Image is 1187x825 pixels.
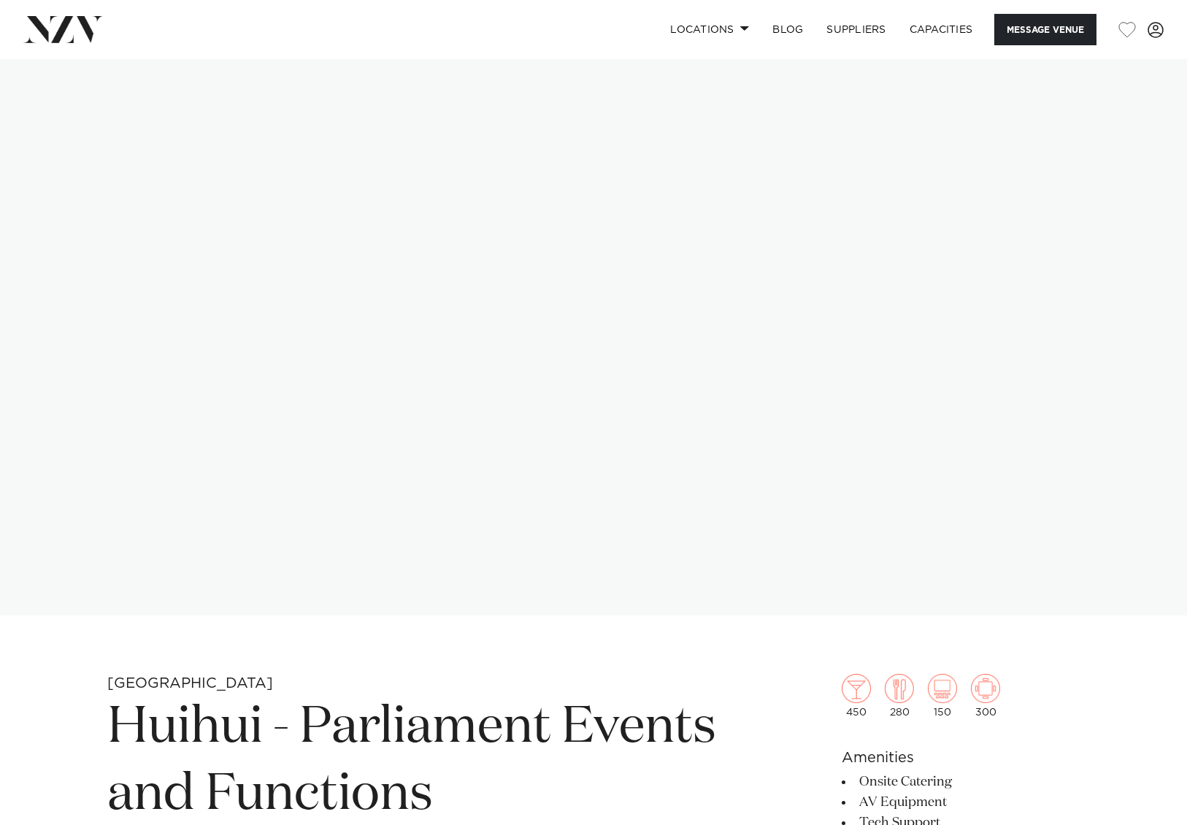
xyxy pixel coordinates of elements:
[842,674,871,703] img: cocktail.png
[898,14,985,45] a: Capacities
[842,792,1080,813] li: AV Equipment
[885,674,914,703] img: dining.png
[761,14,815,45] a: BLOG
[971,674,1000,718] div: 300
[842,674,871,718] div: 450
[658,14,761,45] a: Locations
[885,674,914,718] div: 280
[23,16,103,42] img: nzv-logo.png
[107,676,273,691] small: [GEOGRAPHIC_DATA]
[842,747,1080,769] h6: Amenities
[971,674,1000,703] img: meeting.png
[928,674,957,718] div: 150
[994,14,1096,45] button: Message Venue
[842,772,1080,792] li: Onsite Catering
[815,14,897,45] a: SUPPLIERS
[928,674,957,703] img: theatre.png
